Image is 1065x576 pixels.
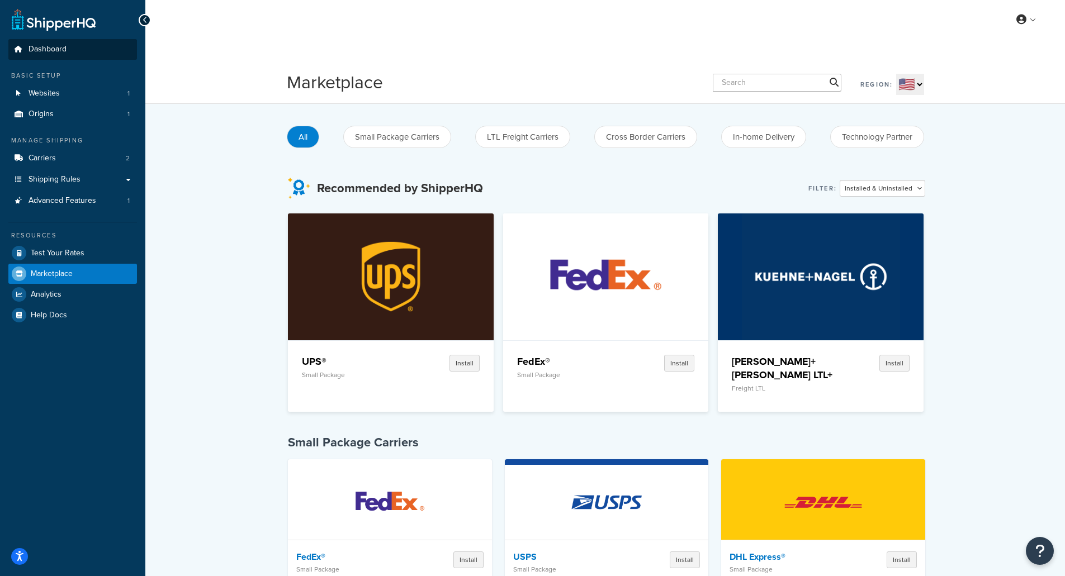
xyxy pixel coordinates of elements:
[8,83,137,104] a: Websites1
[517,371,623,379] p: Small Package
[29,196,96,206] span: Advanced Features
[127,196,130,206] span: 1
[127,89,130,98] span: 1
[29,89,60,98] span: Websites
[296,551,412,563] h4: FedEx®
[8,169,137,190] a: Shipping Rules
[8,136,137,145] div: Manage Shipping
[8,83,137,104] li: Websites
[730,565,845,573] p: Small Package
[8,39,137,60] a: Dashboard
[732,384,838,392] p: Freight LTL
[31,290,61,299] span: Analytics
[718,213,924,412] a: Kuehne+Nagel LTL+[PERSON_NAME]+[PERSON_NAME] LTL+Freight LTLInstall
[8,231,137,240] div: Resources
[126,154,130,163] span: 2
[721,126,806,148] button: In-home Delivery
[808,180,837,196] label: Filter:
[513,551,629,563] h4: USPS
[288,213,494,412] a: UPS®UPS®Small PackageInstall
[670,551,700,568] button: Install
[527,213,685,340] img: FedEx®
[8,148,137,169] li: Carriers
[288,434,925,451] h4: Small Package Carriers
[1026,537,1054,565] button: Open Resource Center
[312,213,470,340] img: UPS®
[8,284,137,304] a: Analytics
[879,355,910,372] button: Install
[29,154,56,163] span: Carriers
[449,355,480,372] button: Install
[557,463,655,541] img: USPS
[732,355,838,382] h4: [PERSON_NAME]+[PERSON_NAME] LTL+
[317,182,483,195] h3: Recommended by ShipperHQ
[302,355,408,368] h4: UPS®
[127,110,130,119] span: 1
[517,355,623,368] h4: FedEx®
[742,213,900,340] img: Kuehne+Nagel LTL+
[8,191,137,211] a: Advanced Features1
[730,551,845,563] h4: DHL Express®
[287,70,383,95] h1: Marketplace
[341,463,439,541] img: FedEx®
[830,126,924,148] button: Technology Partner
[31,311,67,320] span: Help Docs
[8,191,137,211] li: Advanced Features
[8,305,137,325] a: Help Docs
[713,74,841,92] input: Search
[887,551,917,568] button: Install
[475,126,570,148] button: LTL Freight Carriers
[343,126,451,148] button: Small Package Carriers
[503,213,709,412] a: FedEx®FedEx®Small PackageInstall
[29,175,81,184] span: Shipping Rules
[8,71,137,80] div: Basic Setup
[8,104,137,125] li: Origins
[302,371,408,379] p: Small Package
[513,565,629,573] p: Small Package
[29,110,54,119] span: Origins
[8,148,137,169] a: Carriers2
[31,249,84,258] span: Test Your Rates
[31,269,73,279] span: Marketplace
[664,355,694,372] button: Install
[860,77,893,92] label: Region:
[594,126,697,148] button: Cross Border Carriers
[453,551,484,568] button: Install
[8,243,137,263] a: Test Your Rates
[287,126,319,148] button: All
[29,45,67,54] span: Dashboard
[8,104,137,125] a: Origins1
[8,264,137,284] a: Marketplace
[296,565,412,573] p: Small Package
[774,463,872,541] img: DHL Express®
